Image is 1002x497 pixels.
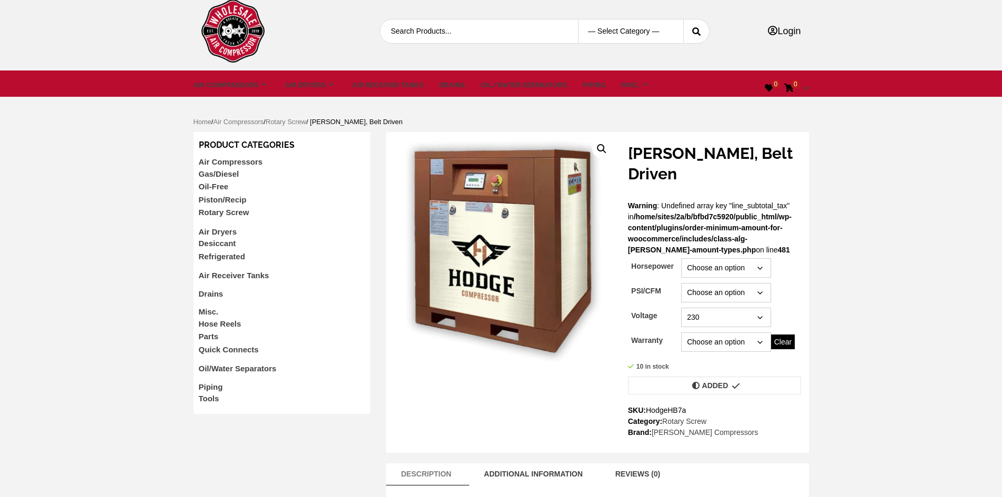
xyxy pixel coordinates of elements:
span: 0 [791,79,801,89]
input: Search Products... [380,19,561,43]
a: [PERSON_NAME] Compressors [652,428,758,437]
a: Drains [199,289,224,298]
a: Refrigerated [199,252,245,261]
a: Rotary Screw [266,118,306,126]
span: 0 [771,79,781,89]
a: Hose Reels [199,319,241,328]
a: Quick Connects [199,345,259,354]
a: Air Compressors [199,157,263,166]
span: Category: [628,416,801,427]
a: Gas/Diesel [199,169,239,178]
div: : Undefined array key "line_subtotal_tax" in on line [623,143,809,438]
a: Description [391,463,462,485]
p: 10 in stock [628,362,801,371]
h1: [PERSON_NAME], Belt Driven [628,143,801,184]
label: PSI/CFM [631,280,661,302]
a: Misc. [621,80,651,90]
b: Warning [628,201,657,210]
a: Parts [199,332,219,341]
a: Air Receiver Tanks [199,271,269,280]
a: Rotary Screw [199,208,249,217]
b: 481 [777,246,790,254]
a: Air Dryers [285,80,337,90]
b: /home/sites/2a/b/bfbd7c5920/public_html/wp-content/plugins/order-minimum-amount-for-woocommerce/i... [628,212,792,254]
a: Additional information [473,463,593,485]
a: Clear options [771,334,795,349]
a: Added [628,377,801,394]
a: Piping [199,382,223,391]
label: Horsepower [631,256,674,277]
a: Oil-Free [199,182,229,191]
a: Air Receiver Tanks [352,80,423,90]
a: Reviews (0) [605,463,671,485]
a: Piston/Recip [199,195,247,204]
a: Air Compressors [194,80,269,90]
a: Rotary Screw [662,417,706,425]
span: Brand: [628,427,801,438]
a: Air Compressors [213,118,264,126]
a: Air Dryers [199,227,237,236]
span: HodgeHB7a [646,406,686,414]
label: Voltage [631,305,657,327]
a: Oil/Water Separators [481,80,567,90]
a: Oil/Water Separators [199,364,277,373]
a: 0 [765,84,773,93]
label: Warranty [631,330,663,351]
span: Product categories [199,140,295,150]
a: Home [194,118,211,126]
a: Drains [439,80,465,90]
a: Tools [199,394,219,403]
a: Desiccant [199,239,236,248]
a: Misc. [199,307,219,316]
a: Piping [583,80,605,90]
a: Login [768,26,801,36]
a: View full-screen image gallery [592,139,611,158]
span: SKU: [628,405,801,416]
nav: Breadcrumb [194,117,809,132]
